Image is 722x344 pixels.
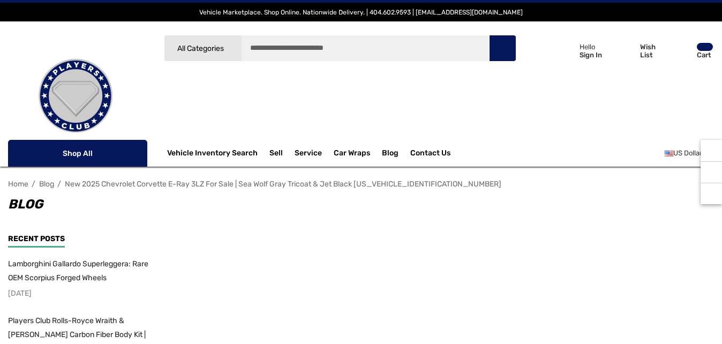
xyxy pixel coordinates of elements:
[8,259,148,282] span: Lamborghini Gallardo Superleggera: Rare OEM Scorpius Forged Wheels
[295,148,322,160] a: Service
[665,143,714,164] a: USD
[618,44,634,59] svg: Wish List
[546,32,607,69] a: Sign in
[701,189,722,199] svg: Top
[334,148,370,160] span: Car Wraps
[269,143,295,164] a: Sell
[382,148,398,160] a: Blog
[269,148,283,160] span: Sell
[22,42,129,149] img: Players Club | Cars For Sale
[580,43,602,51] p: Hello
[674,43,690,58] svg: Review Your Cart
[128,149,136,157] svg: Icon Arrow Down
[65,180,501,189] a: New 2025 Chevrolet Corvette E-Ray 3LZ For Sale | Sea Wolf Gray Tricoat & Jet Black [US_VEHICLE_ID...
[706,145,717,156] svg: Recently Viewed
[559,43,574,58] svg: Icon User Account
[613,32,670,69] a: Wish List Wish List
[334,143,382,164] a: Car Wraps
[177,44,223,53] span: All Categories
[697,51,713,59] p: Cart
[580,51,602,59] p: Sign In
[8,180,28,189] a: Home
[8,140,147,167] p: Shop All
[489,35,516,62] button: Search
[706,167,717,178] svg: Social Media
[8,287,153,301] p: [DATE]
[167,148,258,160] a: Vehicle Inventory Search
[20,147,36,160] svg: Icon Line
[225,44,234,53] svg: Icon Arrow Down
[164,35,242,62] a: All Categories Icon Arrow Down Icon Arrow Up
[39,180,54,189] a: Blog
[8,175,714,193] nav: Breadcrumb
[8,257,153,285] a: Lamborghini Gallardo Superleggera: Rare OEM Scorpius Forged Wheels
[410,148,450,160] a: Contact Us
[8,193,714,215] h1: Blog
[8,234,65,243] span: Recent Posts
[670,32,714,74] a: Cart with 0 items
[199,9,523,16] span: Vehicle Marketplace. Shop Online. Nationwide Delivery. | 404.602.9593 | [EMAIL_ADDRESS][DOMAIN_NAME]
[640,43,668,59] p: Wish List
